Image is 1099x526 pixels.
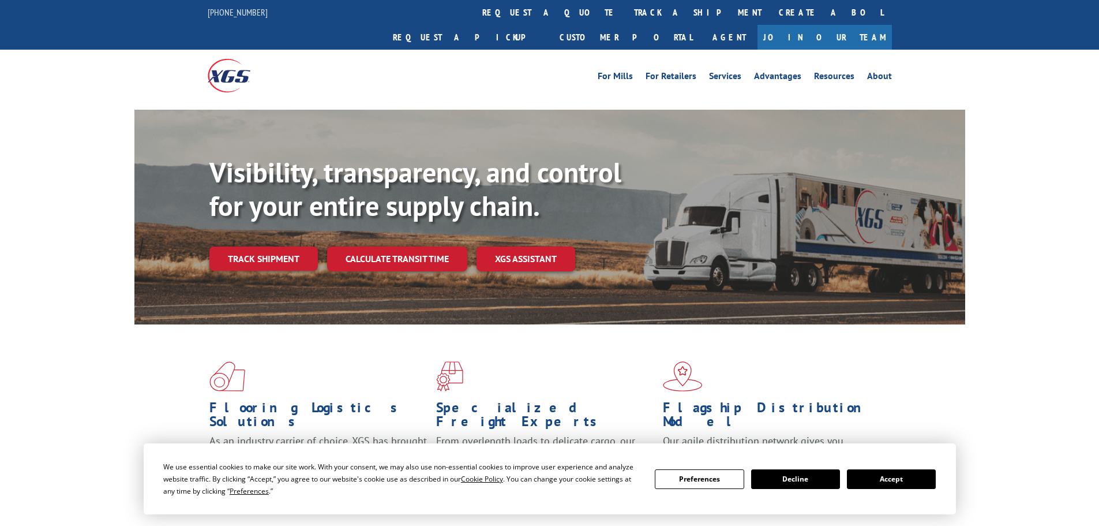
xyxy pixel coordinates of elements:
[209,154,621,223] b: Visibility, transparency, and control for your entire supply chain.
[847,469,936,489] button: Accept
[663,434,875,461] span: Our agile distribution network gives you nationwide inventory management on demand.
[663,361,703,391] img: xgs-icon-flagship-distribution-model-red
[436,361,463,391] img: xgs-icon-focused-on-flooring-red
[461,474,503,484] span: Cookie Policy
[655,469,744,489] button: Preferences
[327,247,467,271] a: Calculate transit time
[477,247,575,271] a: XGS ASSISTANT
[701,25,757,50] a: Agent
[709,72,741,84] a: Services
[144,443,956,514] div: Cookie Consent Prompt
[436,401,654,434] h1: Specialized Freight Experts
[757,25,892,50] a: Join Our Team
[209,434,427,475] span: As an industry carrier of choice, XGS has brought innovation and dedication to flooring logistics...
[163,461,641,497] div: We use essential cookies to make our site work. With your consent, we may also use non-essential ...
[867,72,892,84] a: About
[663,401,881,434] h1: Flagship Distribution Model
[751,469,840,489] button: Decline
[436,434,654,486] p: From overlength loads to delicate cargo, our experienced staff knows the best way to move your fr...
[754,72,801,84] a: Advantages
[598,72,633,84] a: For Mills
[551,25,701,50] a: Customer Portal
[814,72,854,84] a: Resources
[384,25,551,50] a: Request a pickup
[646,72,696,84] a: For Retailers
[208,6,268,18] a: [PHONE_NUMBER]
[209,247,318,271] a: Track shipment
[209,401,427,434] h1: Flooring Logistics Solutions
[230,486,269,496] span: Preferences
[209,361,245,391] img: xgs-icon-total-supply-chain-intelligence-red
